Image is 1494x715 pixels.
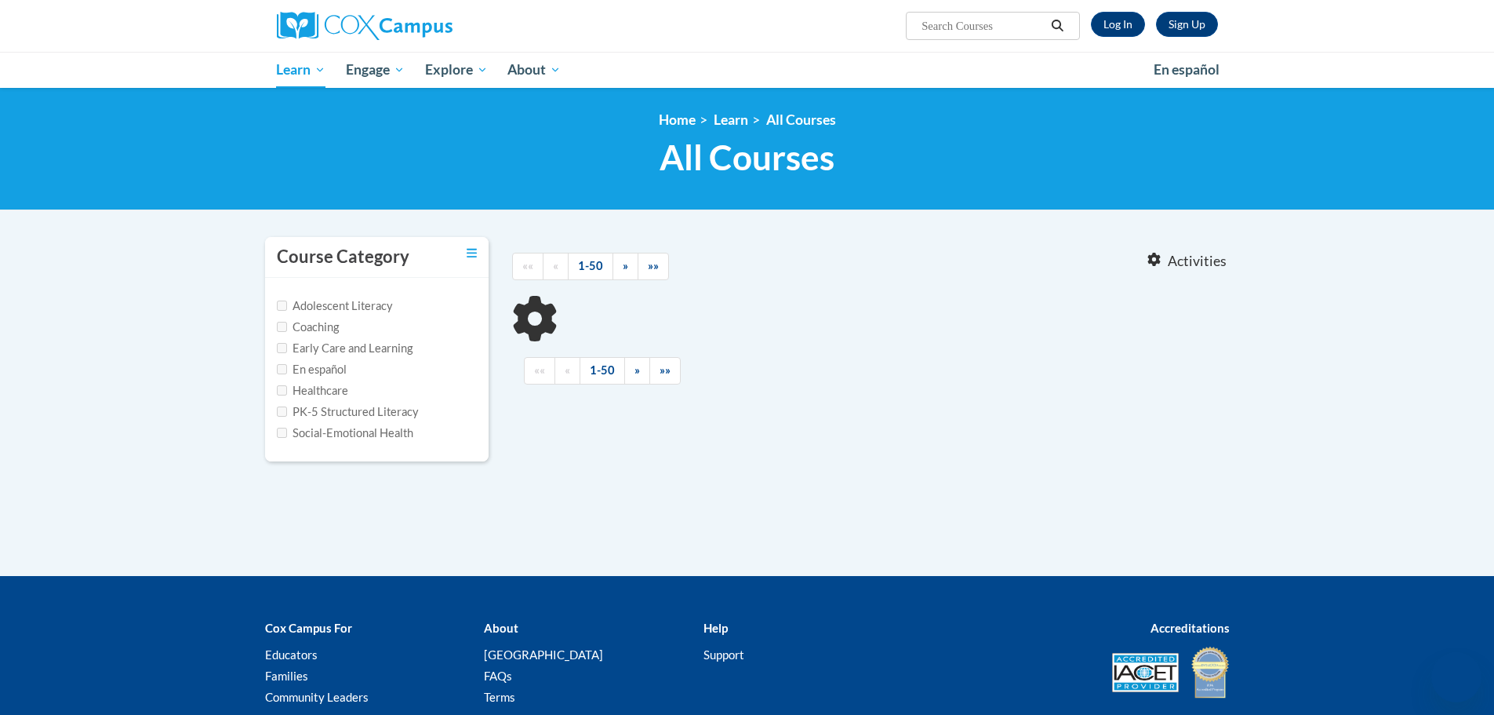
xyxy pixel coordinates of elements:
input: Checkbox for Options [277,343,287,353]
input: Checkbox for Options [277,385,287,396]
b: About [484,621,518,635]
span: « [565,363,570,377]
a: End [649,357,681,385]
a: Families [265,669,308,683]
a: Community Leaders [265,690,369,704]
a: 1-50 [580,357,625,385]
label: Coaching [277,319,339,336]
span: Engage [346,60,405,79]
a: All Courses [766,111,836,128]
a: [GEOGRAPHIC_DATA] [484,648,603,662]
a: Terms [484,690,515,704]
span: Activities [1168,253,1227,270]
a: Register [1156,12,1218,37]
button: Search [1045,16,1069,35]
a: Previous [543,253,569,280]
input: Checkbox for Options [277,428,287,438]
label: Early Care and Learning [277,340,413,357]
a: Explore [415,52,498,88]
a: 1-50 [568,253,613,280]
img: IDA® Accredited [1190,645,1230,700]
span: » [634,363,640,377]
input: Search Courses [920,16,1045,35]
a: Next [624,357,650,385]
b: Cox Campus For [265,621,352,635]
a: Next [613,253,638,280]
a: About [497,52,571,88]
label: PK-5 Structured Literacy [277,403,419,421]
a: En español [1143,53,1230,86]
input: Checkbox for Options [277,407,287,417]
div: Main menu [253,52,1241,88]
span: »» [660,363,671,377]
span: » [623,259,628,272]
a: Cox Campus [277,12,575,40]
span: »» [648,259,659,272]
a: Begining [524,357,555,385]
a: Engage [336,52,415,88]
b: Accreditations [1150,621,1230,635]
span: About [507,60,561,79]
span: En español [1154,61,1220,78]
a: Learn [267,52,336,88]
span: Learn [276,60,325,79]
span: All Courses [660,137,834,178]
input: Checkbox for Options [277,301,287,311]
label: Social-Emotional Health [277,425,413,442]
a: Log In [1091,12,1145,37]
span: Explore [425,60,488,79]
b: Help [703,621,728,635]
input: Checkbox for Options [277,364,287,374]
h3: Course Category [277,245,409,269]
span: « [553,259,558,272]
a: Begining [512,253,543,280]
label: En español [277,361,347,378]
a: Home [659,111,696,128]
a: Previous [554,357,580,385]
a: Learn [714,111,748,128]
img: Accredited IACET® Provider [1112,653,1179,692]
iframe: Button to launch messaging window [1431,652,1481,702]
a: Support [703,648,744,662]
a: Toggle collapse [467,245,477,262]
img: Cox Campus [277,12,453,40]
a: End [638,253,669,280]
span: «« [534,363,545,377]
label: Healthcare [277,382,348,399]
span: «« [522,259,533,272]
a: FAQs [484,669,512,683]
input: Checkbox for Options [277,322,287,332]
a: Educators [265,648,318,662]
label: Adolescent Literacy [277,297,393,315]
